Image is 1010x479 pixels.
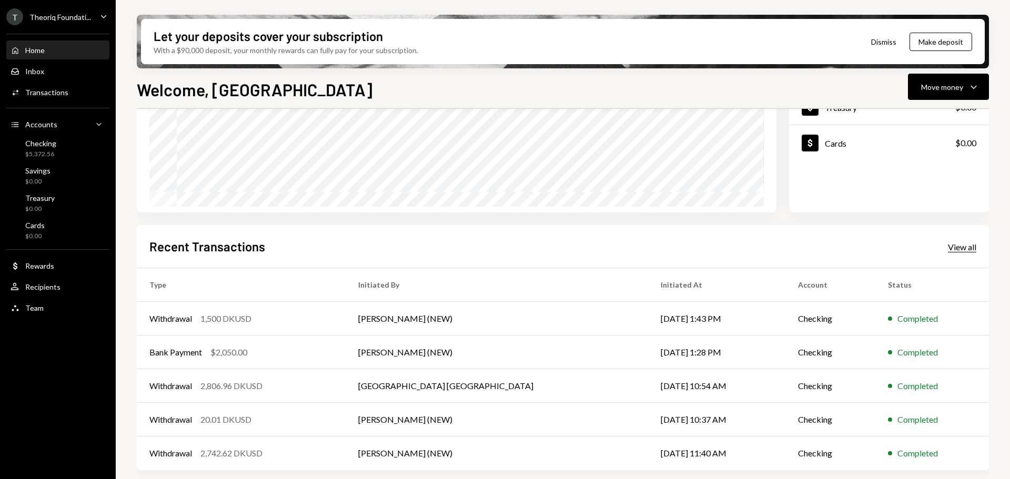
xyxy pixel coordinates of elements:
a: Savings$0.00 [6,163,109,188]
td: [DATE] 11:40 AM [648,436,785,470]
td: [GEOGRAPHIC_DATA] [GEOGRAPHIC_DATA] [346,369,648,403]
div: Recipients [25,282,60,291]
div: $0.00 [25,177,50,186]
div: Withdrawal [149,380,192,392]
a: Checking$5,372.56 [6,136,109,161]
a: Treasury$0.00 [6,190,109,216]
td: [PERSON_NAME] (NEW) [346,302,648,335]
div: Cards [25,221,45,230]
td: Checking [785,302,875,335]
a: Home [6,40,109,59]
div: Accounts [25,120,57,129]
a: Inbox [6,62,109,80]
div: $5,372.56 [25,150,56,159]
div: With a $90,000 deposit, your monthly rewards can fully pay for your subscription. [154,45,418,56]
a: Rewards [6,256,109,275]
div: 1,500 DKUSD [200,312,251,325]
div: Bank Payment [149,346,202,359]
div: Completed [897,447,938,460]
div: Completed [897,380,938,392]
div: Team [25,303,44,312]
div: Checking [25,139,56,148]
a: Recipients [6,277,109,296]
td: [PERSON_NAME] (NEW) [346,436,648,470]
button: Move money [908,74,989,100]
div: $2,050.00 [210,346,247,359]
td: [DATE] 10:54 AM [648,369,785,403]
div: T [6,8,23,25]
div: Completed [897,413,938,426]
div: $0.00 [25,205,55,213]
div: $0.00 [25,232,45,241]
div: Withdrawal [149,447,192,460]
div: Treasury [25,193,55,202]
th: Status [875,268,989,302]
h2: Recent Transactions [149,238,265,255]
div: 20.01 DKUSD [200,413,251,426]
td: Checking [785,403,875,436]
div: Theoriq Foundati... [29,13,91,22]
div: Inbox [25,67,44,76]
div: Savings [25,166,50,175]
div: 2,742.62 DKUSD [200,447,262,460]
button: Dismiss [858,29,910,54]
div: Cards [825,138,846,148]
a: Cards$0.00 [6,218,109,243]
div: Home [25,46,45,55]
div: Completed [897,312,938,325]
div: Completed [897,346,938,359]
th: Initiated By [346,268,648,302]
th: Type [137,268,346,302]
a: Transactions [6,83,109,101]
a: Cards$0.00 [789,125,989,160]
a: Accounts [6,115,109,134]
div: $0.00 [955,137,976,149]
td: [PERSON_NAME] (NEW) [346,335,648,369]
td: [DATE] 1:28 PM [648,335,785,369]
div: 2,806.96 DKUSD [200,380,262,392]
div: Withdrawal [149,312,192,325]
div: Withdrawal [149,413,192,426]
a: View all [948,241,976,252]
a: Team [6,298,109,317]
td: Checking [785,436,875,470]
td: [DATE] 10:37 AM [648,403,785,436]
div: Move money [921,81,963,93]
button: Make deposit [910,33,972,51]
td: [PERSON_NAME] (NEW) [346,403,648,436]
td: Checking [785,369,875,403]
td: Checking [785,335,875,369]
th: Account [785,268,875,302]
div: Let your deposits cover your subscription [154,27,383,45]
div: View all [948,242,976,252]
div: Rewards [25,261,54,270]
h1: Welcome, [GEOGRAPHIC_DATA] [137,79,372,100]
th: Initiated At [648,268,785,302]
td: [DATE] 1:43 PM [648,302,785,335]
div: Transactions [25,88,68,97]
